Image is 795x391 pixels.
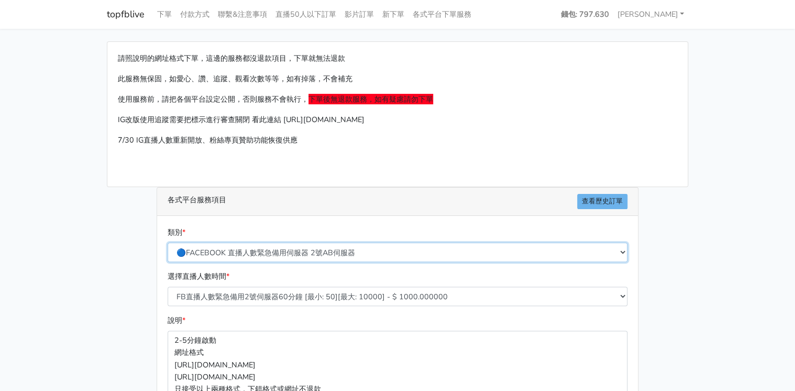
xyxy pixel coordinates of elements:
a: 新下單 [378,4,408,25]
label: 說明 [168,314,185,327]
p: 7/30 IG直播人數重新開放、粉絲專頁贊助功能恢復供應 [118,134,677,146]
a: topfblive [107,4,145,25]
label: 選擇直播人數時間 [168,270,229,283]
div: 各式平台服務項目 [157,188,638,216]
a: 聯繫&注意事項 [214,4,271,25]
label: 類別 [168,226,185,238]
a: 查看歷史訂單 [577,194,627,209]
a: 影片訂單 [340,4,378,25]
span: 下單後無退款服務，如有疑慮請勿下單 [308,94,433,104]
p: 此服務無保固，如愛心、讚、追蹤、觀看次數等等，如有掉落，不會補充 [118,73,677,85]
p: 請照說明的網址格式下單，這邊的服務都沒退款項目，下單就無法退款 [118,52,677,64]
a: 下單 [153,4,176,25]
a: 直播50人以下訂單 [271,4,340,25]
a: [PERSON_NAME] [613,4,688,25]
a: 付款方式 [176,4,214,25]
strong: 錢包: 797.630 [560,9,609,19]
a: 錢包: 797.630 [556,4,613,25]
p: 使用服務前，請把各個平台設定公開，否則服務不會執行， [118,93,677,105]
a: 各式平台下單服務 [408,4,476,25]
p: IG改版使用追蹤需要把標示進行審查關閉 看此連結 [URL][DOMAIN_NAME] [118,114,677,126]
